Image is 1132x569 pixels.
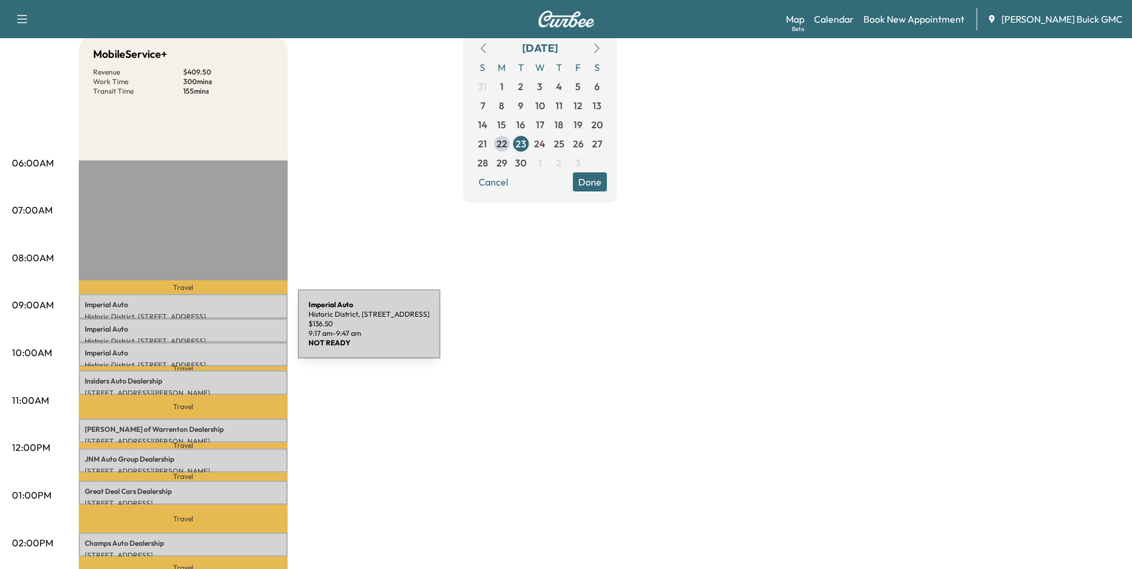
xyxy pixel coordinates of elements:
[556,98,563,113] span: 11
[863,12,964,26] a: Book New Appointment
[573,98,582,113] span: 12
[515,156,526,170] span: 30
[814,12,854,26] a: Calendar
[516,137,526,151] span: 23
[183,77,273,86] p: 300 mins
[492,58,511,77] span: M
[556,156,562,170] span: 2
[530,58,550,77] span: W
[85,437,282,446] p: [STREET_ADDRESS][PERSON_NAME]
[573,137,584,151] span: 26
[85,324,282,334] p: Imperial Auto
[85,454,282,464] p: JNM Auto Group Dealership
[518,79,523,94] span: 2
[85,551,282,560] p: [STREET_ADDRESS]
[538,156,542,170] span: 1
[496,137,507,151] span: 22
[591,117,603,132] span: 20
[473,172,514,191] button: Cancel
[12,298,54,312] p: 09:00AM
[79,443,288,448] p: Travel
[477,156,488,170] span: 28
[85,312,282,321] p: Historic District, [STREET_ADDRESS]
[85,336,282,346] p: Historic District, [STREET_ADDRESS]
[573,117,582,132] span: 19
[496,156,507,170] span: 29
[12,251,54,265] p: 08:00AM
[1001,12,1122,26] span: [PERSON_NAME] Buick GMC
[85,487,282,496] p: Great Deal Cars Dealership
[93,46,167,63] h5: MobileService+
[534,137,545,151] span: 24
[786,12,804,26] a: MapBeta
[79,366,288,370] p: Travel
[550,58,569,77] span: T
[93,67,183,77] p: Revenue
[79,472,288,480] p: Travel
[569,58,588,77] span: F
[592,137,602,151] span: 27
[594,79,600,94] span: 6
[183,86,273,96] p: 155 mins
[93,77,183,86] p: Work Time
[85,360,282,370] p: Historic District, [STREET_ADDRESS]
[554,137,565,151] span: 25
[575,156,581,170] span: 3
[85,348,282,358] p: Imperial Auto
[497,117,506,132] span: 15
[93,86,183,96] p: Transit Time
[79,395,288,419] p: Travel
[79,280,288,294] p: Travel
[478,137,487,151] span: 21
[573,172,607,191] button: Done
[511,58,530,77] span: T
[12,488,51,502] p: 01:00PM
[480,98,485,113] span: 7
[537,79,542,94] span: 3
[538,11,595,27] img: Curbee Logo
[518,98,523,113] span: 9
[85,388,282,398] p: [STREET_ADDRESS][PERSON_NAME]
[478,79,487,94] span: 31
[85,376,282,386] p: Insiders Auto Dealership
[12,393,49,407] p: 11:00AM
[556,79,562,94] span: 4
[500,79,504,94] span: 1
[473,58,492,77] span: S
[522,40,558,57] div: [DATE]
[85,466,282,476] p: [STREET_ADDRESS][PERSON_NAME]
[792,24,804,33] div: Beta
[499,98,504,113] span: 8
[588,58,607,77] span: S
[79,505,288,533] p: Travel
[183,67,273,77] p: $ 409.50
[85,425,282,434] p: [PERSON_NAME] of Warrenton Dealership
[575,79,581,94] span: 5
[593,98,602,113] span: 13
[536,117,544,132] span: 17
[516,117,525,132] span: 16
[12,203,53,217] p: 07:00AM
[12,345,52,360] p: 10:00AM
[535,98,545,113] span: 10
[12,536,53,550] p: 02:00PM
[12,440,50,454] p: 12:00PM
[12,156,54,170] p: 06:00AM
[554,117,563,132] span: 18
[85,300,282,310] p: Imperial Auto
[478,117,488,132] span: 14
[85,499,282,508] p: [STREET_ADDRESS]
[85,539,282,548] p: Champs Auto Dealership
